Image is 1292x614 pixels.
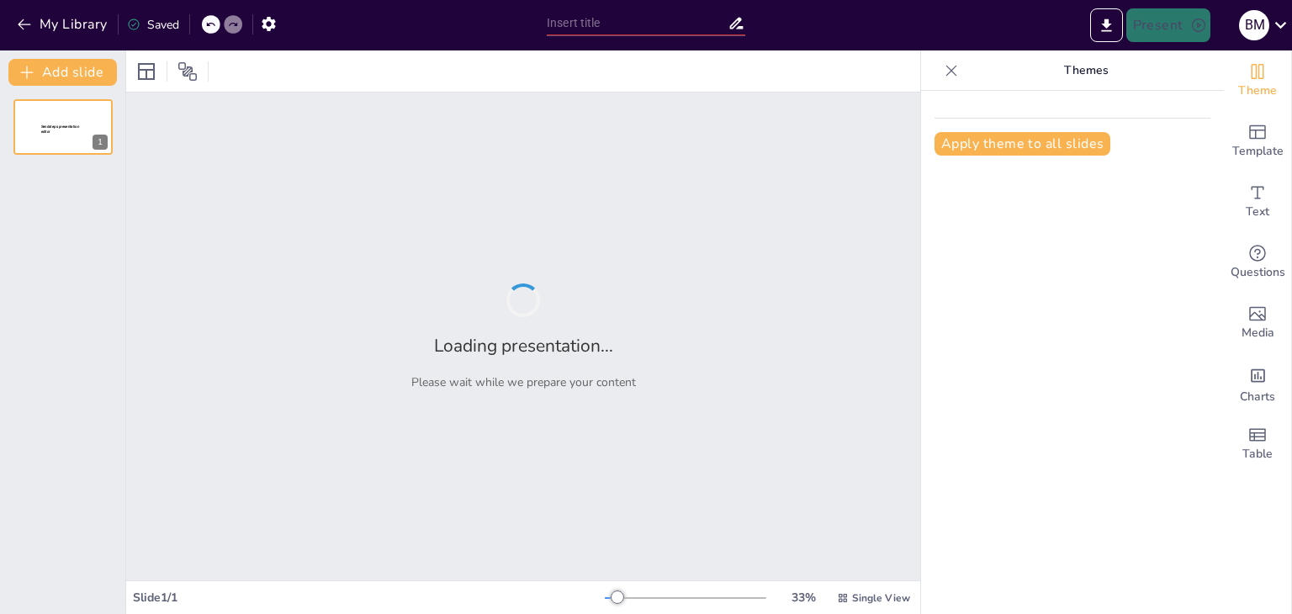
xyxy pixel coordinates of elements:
span: Text [1246,203,1269,221]
div: Add ready made slides [1224,111,1291,172]
div: Slide 1 / 1 [133,590,605,606]
button: Export to PowerPoint [1090,8,1123,42]
span: Questions [1231,263,1285,282]
button: B M [1239,8,1269,42]
button: Add slide [8,59,117,86]
div: Saved [127,17,179,33]
input: Insert title [547,11,728,35]
div: Change the overall theme [1224,50,1291,111]
button: Apply theme to all slides [935,132,1110,156]
span: Single View [852,591,910,605]
span: Theme [1238,82,1277,100]
div: Add charts and graphs [1224,353,1291,414]
p: Themes [965,50,1207,91]
span: Template [1232,142,1284,161]
h2: Loading presentation... [434,334,613,357]
div: Layout [133,58,160,85]
div: 1 [93,135,108,150]
div: Add images, graphics, shapes or video [1224,293,1291,353]
button: Present [1126,8,1210,42]
div: Get real-time input from your audience [1224,232,1291,293]
span: Sendsteps presentation editor [41,124,79,134]
div: B M [1239,10,1269,40]
span: Media [1242,324,1274,342]
span: Position [177,61,198,82]
div: 33 % [783,590,823,606]
div: Add text boxes [1224,172,1291,232]
div: Add a table [1224,414,1291,474]
button: My Library [13,11,114,38]
p: Please wait while we prepare your content [411,374,636,390]
span: Table [1242,445,1273,463]
span: Charts [1240,388,1275,406]
div: 1 [13,99,113,155]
